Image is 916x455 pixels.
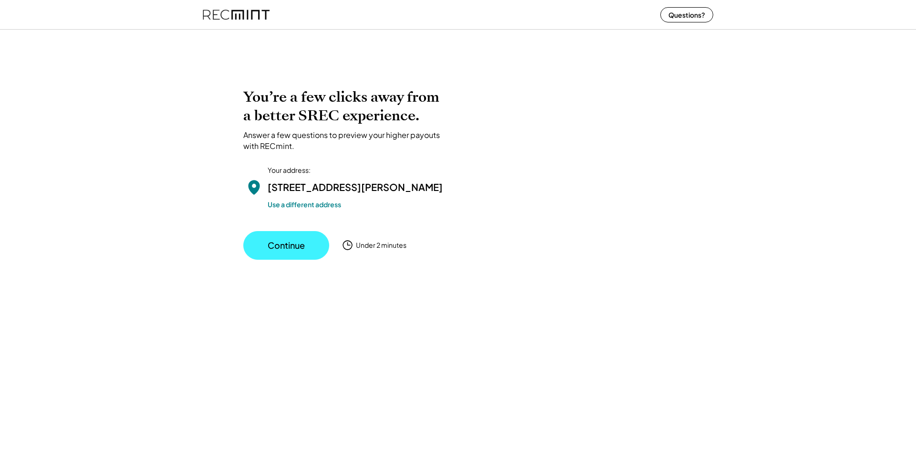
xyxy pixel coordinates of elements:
button: Questions? [660,7,713,22]
div: Under 2 minutes [356,241,406,250]
img: recmint-logotype%403x%20%281%29.jpeg [203,2,270,27]
button: Continue [243,231,329,260]
div: Answer a few questions to preview your higher payouts with RECmint. [243,130,448,151]
button: Use a different address [268,199,341,210]
div: Your address: [268,166,311,175]
h2: You’re a few clicks away from a better SREC experience. [243,88,448,125]
div: [STREET_ADDRESS][PERSON_NAME] [268,180,443,194]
